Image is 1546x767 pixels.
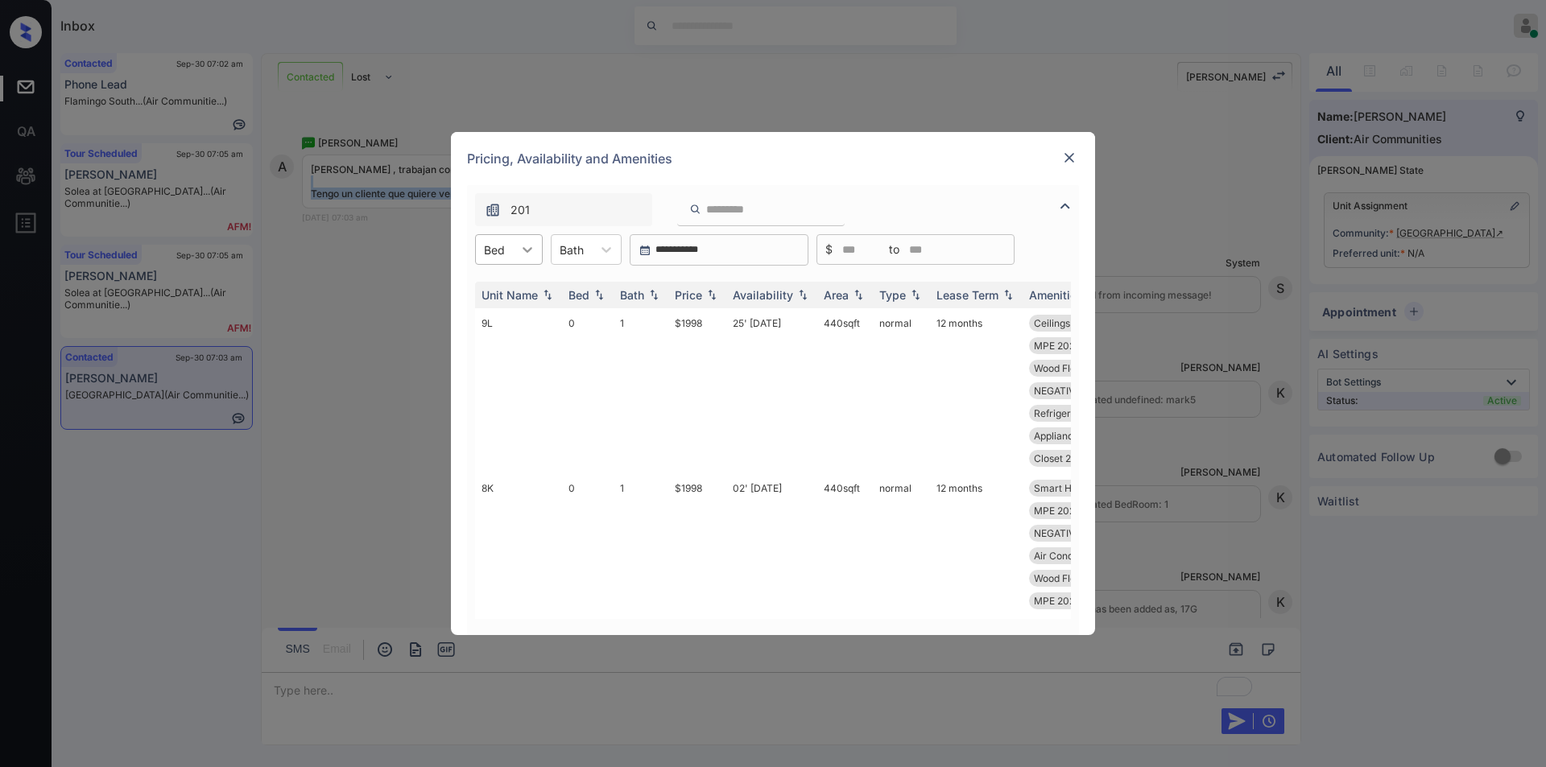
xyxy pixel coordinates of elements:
[614,308,668,473] td: 1
[1034,572,1090,584] span: Wood Floors
[568,288,589,302] div: Bed
[1056,196,1075,216] img: icon-zuma
[704,290,720,301] img: sorting
[817,473,873,616] td: 440 sqft
[1034,505,1111,517] span: MPE 2025 Lobby
[817,308,873,473] td: 440 sqft
[675,288,702,302] div: Price
[825,241,833,258] span: $
[1000,290,1016,301] img: sorting
[1034,550,1102,562] span: Air Conditioner
[726,473,817,616] td: 02' [DATE]
[475,308,562,473] td: 9L
[539,290,556,301] img: sorting
[668,473,726,616] td: $1998
[1034,362,1090,374] span: Wood Floors
[614,473,668,616] td: 1
[451,132,1095,185] div: Pricing, Availability and Amenities
[1034,452,1088,464] span: Closet 2014
[879,288,906,302] div: Type
[1061,150,1077,166] img: close
[726,308,817,473] td: 25' [DATE]
[646,290,662,301] img: sorting
[1029,288,1083,302] div: Amenities
[1034,340,1111,352] span: MPE 2025 Lobby
[850,290,866,301] img: sorting
[591,290,607,301] img: sorting
[1034,430,1111,442] span: Appliances Stai...
[733,288,793,302] div: Availability
[668,308,726,473] td: $1998
[485,202,501,218] img: icon-zuma
[795,290,811,301] img: sorting
[930,473,1023,616] td: 12 months
[889,241,899,258] span: to
[824,288,849,302] div: Area
[907,290,924,301] img: sorting
[620,288,644,302] div: Bath
[1034,595,1118,607] span: MPE 2023 Pool F...
[562,308,614,473] td: 0
[475,473,562,616] td: 8K
[511,201,530,219] span: 201
[1034,317,1113,329] span: Ceilings Cathed...
[1034,482,1123,494] span: Smart Home Door...
[1034,407,1110,419] span: Refrigerator Le...
[873,308,930,473] td: normal
[936,288,998,302] div: Lease Term
[1034,385,1122,397] span: NEGATIVE View N...
[482,288,538,302] div: Unit Name
[1034,527,1122,539] span: NEGATIVE View N...
[873,473,930,616] td: normal
[689,202,701,216] img: icon-zuma
[562,473,614,616] td: 0
[930,308,1023,473] td: 12 months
